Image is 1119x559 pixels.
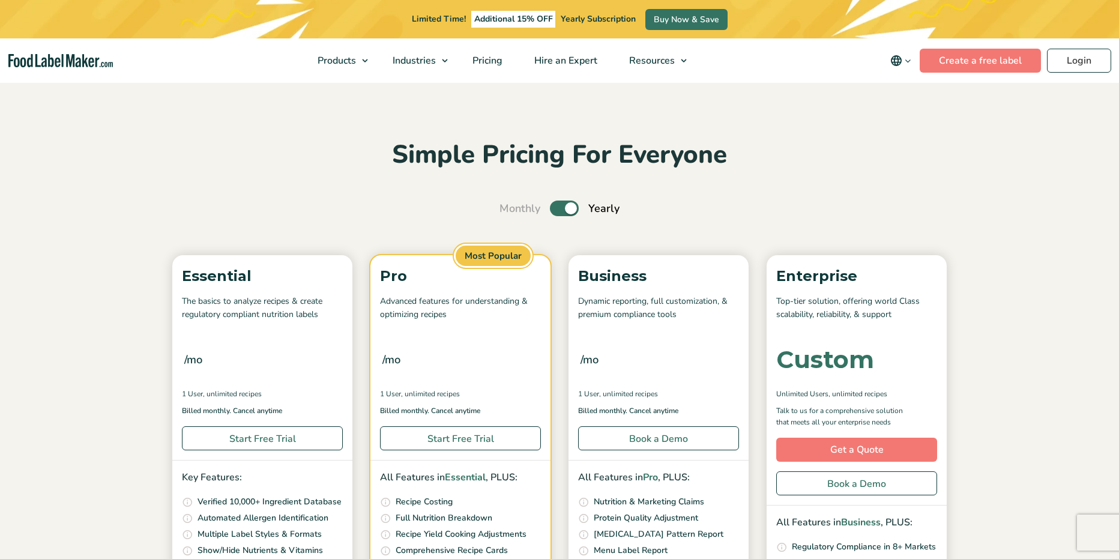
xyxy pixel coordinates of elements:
[182,265,343,288] p: Essential
[182,470,343,486] p: Key Features:
[578,405,739,417] p: Billed monthly. Cancel anytime
[471,11,556,28] span: Additional 15% OFF
[198,544,323,557] p: Show/Hide Nutrients & Vitamins
[550,201,579,216] label: Toggle
[599,388,658,399] span: , Unlimited Recipes
[396,512,492,525] p: Full Nutrition Breakdown
[389,54,437,67] span: Industries
[401,388,460,399] span: , Unlimited Recipes
[531,54,599,67] span: Hire an Expert
[380,405,541,417] p: Billed monthly. Cancel anytime
[578,265,739,288] p: Business
[499,201,540,217] span: Monthly
[198,495,342,509] p: Verified 10,000+ Ingredient Database
[396,495,453,509] p: Recipe Costing
[561,13,636,25] span: Yearly Subscription
[594,544,668,557] p: Menu Label Report
[380,295,541,322] p: Advanced features for understanding & optimizing recipes
[594,495,704,509] p: Nutrition & Marketing Claims
[203,388,262,399] span: , Unlimited Recipes
[776,471,937,495] a: Book a Demo
[776,438,937,462] a: Get a Quote
[594,512,698,525] p: Protein Quality Adjustment
[1047,49,1111,73] a: Login
[380,426,541,450] a: Start Free Trial
[776,265,937,288] p: Enterprise
[302,38,374,83] a: Products
[645,9,728,30] a: Buy Now & Save
[776,388,828,399] span: Unlimited Users
[396,528,526,541] p: Recipe Yield Cooking Adjustments
[182,405,343,417] p: Billed monthly. Cancel anytime
[920,49,1041,73] a: Create a free label
[380,388,401,399] span: 1 User
[578,426,739,450] a: Book a Demo
[182,426,343,450] a: Start Free Trial
[828,388,887,399] span: , Unlimited Recipes
[166,139,953,172] h2: Simple Pricing For Everyone
[182,295,343,322] p: The basics to analyze recipes & create regulatory compliant nutrition labels
[578,295,739,322] p: Dynamic reporting, full customization, & premium compliance tools
[412,13,466,25] span: Limited Time!
[841,516,881,529] span: Business
[396,544,508,557] p: Comprehensive Recipe Cards
[588,201,620,217] span: Yearly
[614,38,693,83] a: Resources
[382,351,400,368] span: /mo
[643,471,658,484] span: Pro
[198,512,328,525] p: Automated Allergen Identification
[776,295,937,322] p: Top-tier solution, offering world Class scalability, reliability, & support
[380,265,541,288] p: Pro
[581,351,599,368] span: /mo
[578,470,739,486] p: All Features in , PLUS:
[594,528,723,541] p: [MEDICAL_DATA] Pattern Report
[182,388,203,399] span: 1 User
[776,515,937,531] p: All Features in , PLUS:
[792,540,936,554] p: Regulatory Compliance in 8+ Markets
[776,405,914,428] p: Talk to us for a comprehensive solution that meets all your enterprise needs
[184,351,202,368] span: /mo
[454,244,532,268] span: Most Popular
[445,471,486,484] span: Essential
[380,470,541,486] p: All Features in , PLUS:
[457,38,516,83] a: Pricing
[469,54,504,67] span: Pricing
[626,54,676,67] span: Resources
[198,528,322,541] p: Multiple Label Styles & Formats
[519,38,611,83] a: Hire an Expert
[377,38,454,83] a: Industries
[314,54,357,67] span: Products
[776,348,874,372] div: Custom
[578,388,599,399] span: 1 User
